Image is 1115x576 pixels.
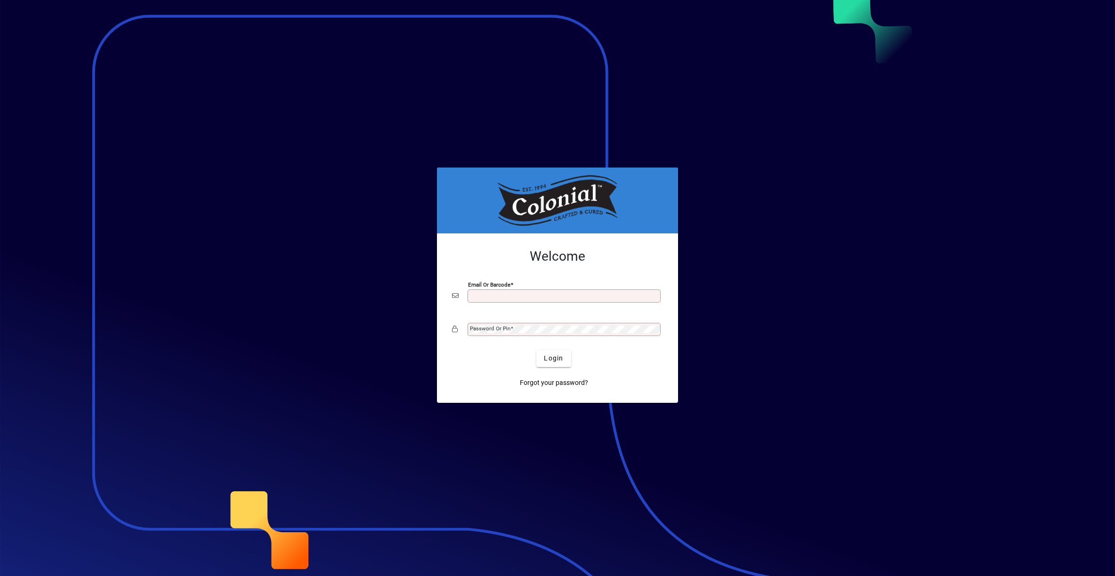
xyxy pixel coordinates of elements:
[470,325,510,332] mat-label: Password or Pin
[544,353,563,363] span: Login
[536,350,571,367] button: Login
[516,375,592,392] a: Forgot your password?
[520,378,588,388] span: Forgot your password?
[452,248,663,264] h2: Welcome
[468,281,510,288] mat-label: Email or Barcode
